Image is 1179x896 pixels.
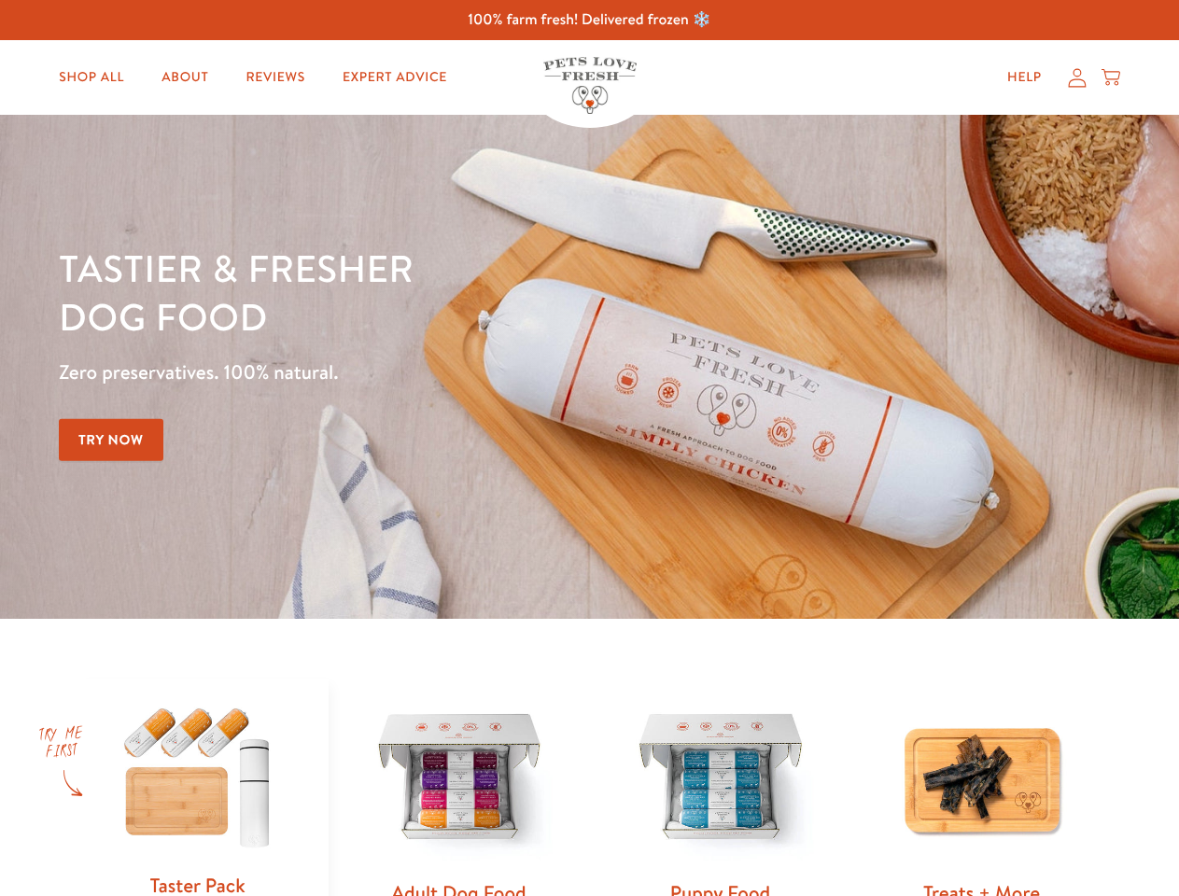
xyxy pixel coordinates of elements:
a: Expert Advice [328,59,462,96]
p: Zero preservatives. 100% natural. [59,356,766,389]
img: Pets Love Fresh [543,57,637,114]
a: Help [992,59,1057,96]
h1: Tastier & fresher dog food [59,244,766,341]
a: Try Now [59,419,163,461]
a: Shop All [44,59,139,96]
a: Reviews [231,59,319,96]
a: About [147,59,223,96]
